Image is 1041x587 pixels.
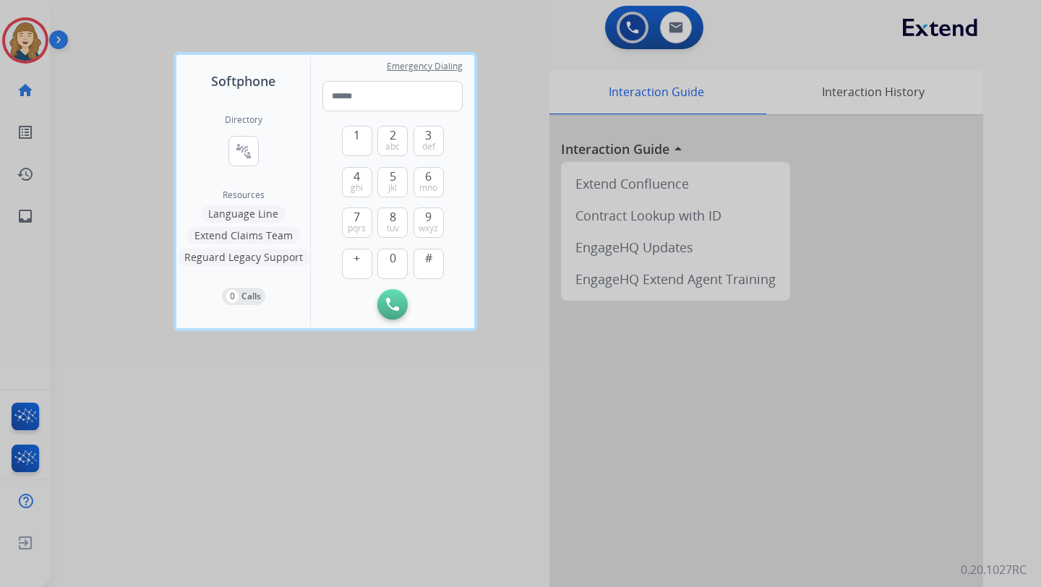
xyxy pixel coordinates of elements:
span: wxyz [419,223,438,234]
button: 0 [377,249,408,279]
button: Reguard Legacy Support [177,249,310,266]
h2: Directory [225,114,262,126]
span: 3 [425,127,432,144]
span: 0 [390,249,396,267]
span: + [354,249,360,267]
span: Softphone [211,71,275,91]
button: 0Calls [222,288,265,305]
img: call-button [386,298,399,311]
span: 6 [425,168,432,185]
p: Calls [241,290,261,303]
button: Language Line [201,205,286,223]
button: 5jkl [377,167,408,197]
span: 1 [354,127,360,144]
span: def [422,141,435,153]
span: 9 [425,208,432,226]
button: 9wxyz [414,207,444,238]
button: 7pqrs [342,207,372,238]
button: 3def [414,126,444,156]
mat-icon: connect_without_contact [235,142,252,160]
button: + [342,249,372,279]
span: Resources [223,189,265,201]
span: 2 [390,127,396,144]
span: 5 [390,168,396,185]
span: jkl [388,182,397,194]
span: 4 [354,168,360,185]
span: abc [385,141,400,153]
span: 7 [354,208,360,226]
p: 0.20.1027RC [961,561,1027,578]
span: # [425,249,432,267]
span: 8 [390,208,396,226]
span: tuv [387,223,399,234]
button: 2abc [377,126,408,156]
button: Extend Claims Team [187,227,300,244]
span: pqrs [348,223,366,234]
span: ghi [351,182,363,194]
button: 6mno [414,167,444,197]
button: 1 [342,126,372,156]
button: # [414,249,444,279]
span: mno [419,182,437,194]
p: 0 [226,290,239,303]
button: 4ghi [342,167,372,197]
button: 8tuv [377,207,408,238]
span: Emergency Dialing [387,61,463,72]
